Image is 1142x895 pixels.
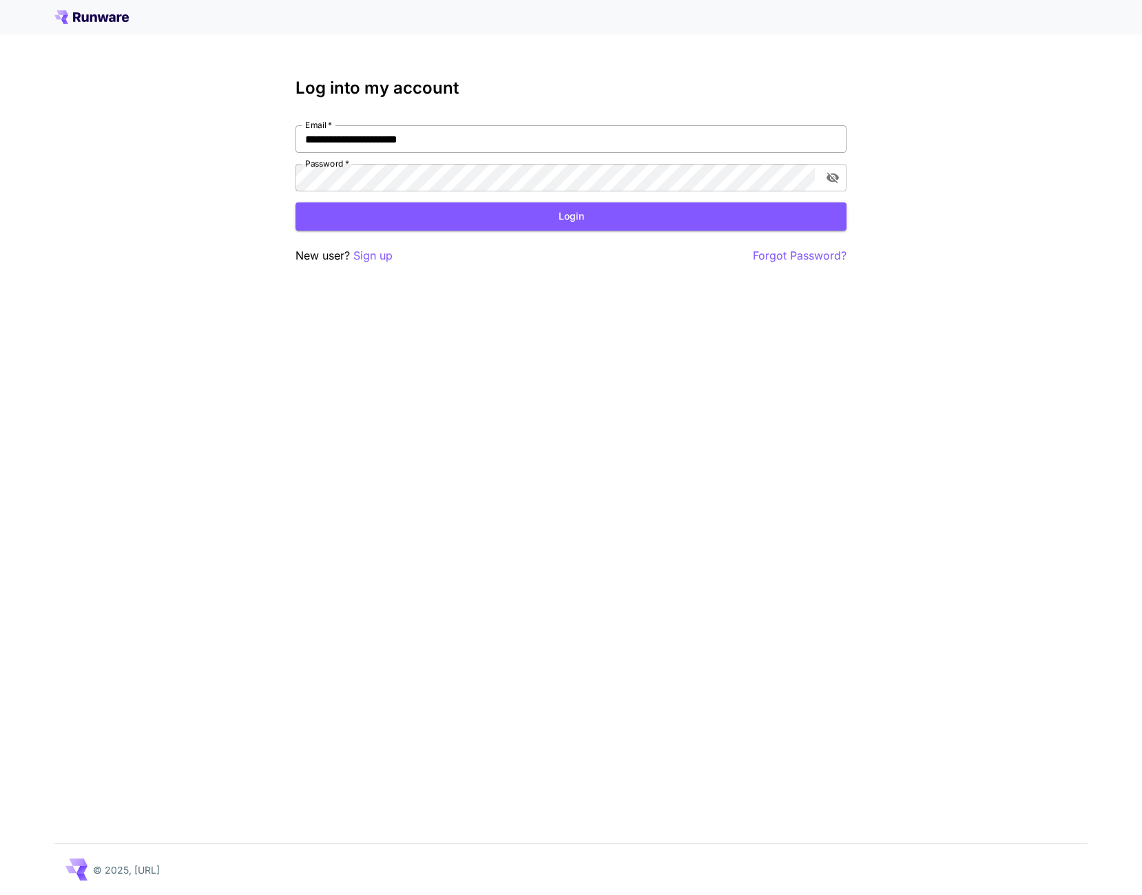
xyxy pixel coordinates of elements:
[820,165,845,190] button: toggle password visibility
[305,119,332,131] label: Email
[753,247,847,264] button: Forgot Password?
[305,158,349,169] label: Password
[353,247,393,264] button: Sign up
[295,247,393,264] p: New user?
[295,78,847,98] h3: Log into my account
[295,202,847,231] button: Login
[93,863,160,877] p: © 2025, [URL]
